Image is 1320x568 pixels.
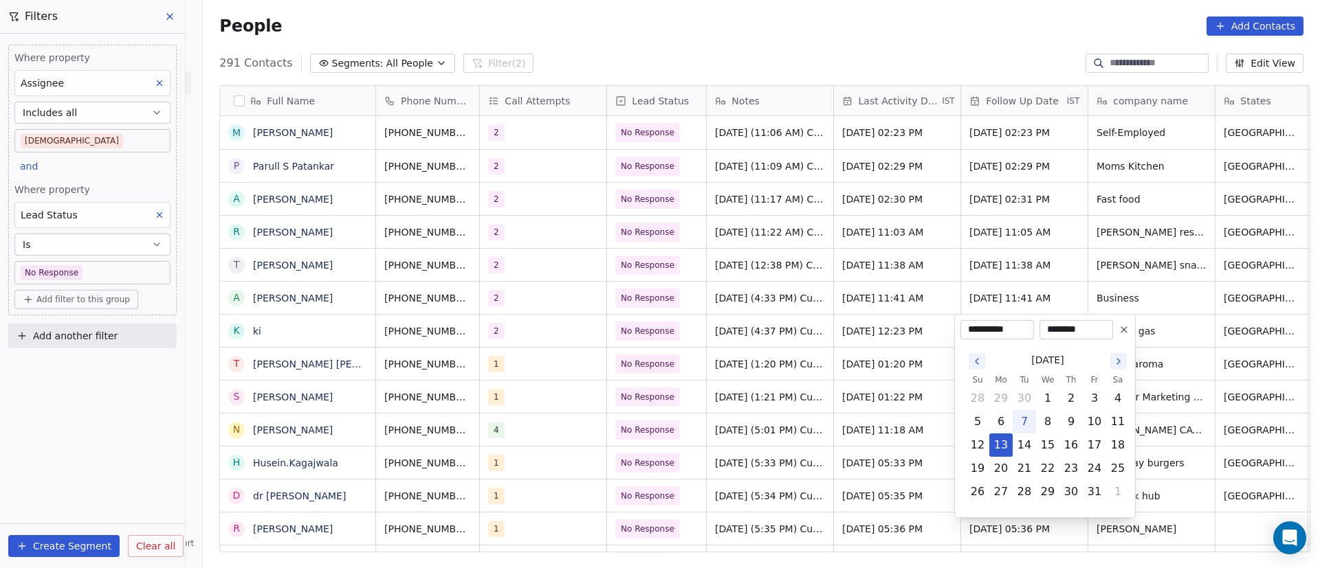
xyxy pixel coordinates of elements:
[1031,353,1064,367] span: [DATE]
[1107,481,1129,503] button: Saturday, November 1st, 2025
[1013,457,1035,479] button: Tuesday, October 21st, 2025
[1107,387,1129,409] button: Saturday, October 4th, 2025
[1083,434,1105,456] button: Friday, October 17th, 2025
[990,411,1012,433] button: Monday, October 6th, 2025
[967,434,989,456] button: Sunday, October 12th, 2025
[1059,373,1083,387] th: Thursday
[989,373,1013,387] th: Monday
[969,353,985,370] button: Go to the Previous Month
[1037,387,1059,409] button: Wednesday, October 1st, 2025
[990,457,1012,479] button: Monday, October 20th, 2025
[990,481,1012,503] button: Monday, October 27th, 2025
[1060,411,1082,433] button: Thursday, October 9th, 2025
[1036,373,1059,387] th: Wednesday
[1037,481,1059,503] button: Wednesday, October 29th, 2025
[1060,457,1082,479] button: Thursday, October 23rd, 2025
[1083,457,1105,479] button: Friday, October 24th, 2025
[1107,457,1129,479] button: Saturday, October 25th, 2025
[1110,353,1127,370] button: Go to the Next Month
[1083,411,1105,433] button: Friday, October 10th, 2025
[990,434,1012,456] button: Monday, October 13th, 2025, selected
[1083,373,1106,387] th: Friday
[1013,481,1035,503] button: Tuesday, October 28th, 2025
[967,411,989,433] button: Sunday, October 5th, 2025
[967,481,989,503] button: Sunday, October 26th, 2025
[1060,481,1082,503] button: Thursday, October 30th, 2025
[1083,481,1105,503] button: Friday, October 31st, 2025
[966,373,989,387] th: Sunday
[967,387,989,409] button: Sunday, September 28th, 2025
[967,457,989,479] button: Sunday, October 19th, 2025
[1106,373,1130,387] th: Saturday
[1013,411,1035,433] button: Today, Tuesday, October 7th, 2025
[1107,434,1129,456] button: Saturday, October 18th, 2025
[1083,387,1105,409] button: Friday, October 3rd, 2025
[1013,434,1035,456] button: Tuesday, October 14th, 2025
[1013,373,1036,387] th: Tuesday
[1060,387,1082,409] button: Thursday, October 2nd, 2025
[1013,387,1035,409] button: Tuesday, September 30th, 2025
[1107,411,1129,433] button: Saturday, October 11th, 2025
[1060,434,1082,456] button: Thursday, October 16th, 2025
[966,373,1130,503] table: October 2025
[1037,411,1059,433] button: Wednesday, October 8th, 2025
[1037,434,1059,456] button: Wednesday, October 15th, 2025
[1037,457,1059,479] button: Wednesday, October 22nd, 2025
[990,387,1012,409] button: Monday, September 29th, 2025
